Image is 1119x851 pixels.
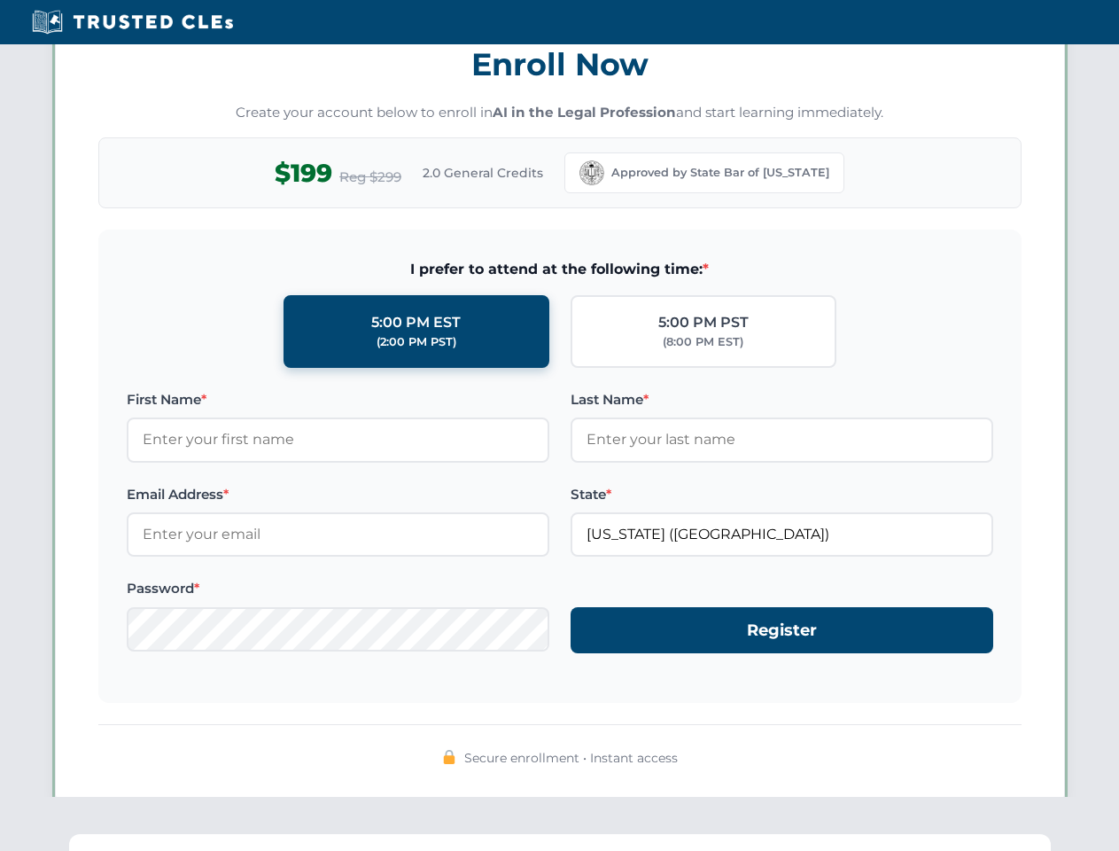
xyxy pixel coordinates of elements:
[377,333,456,351] div: (2:00 PM PST)
[663,333,743,351] div: (8:00 PM EST)
[127,578,549,599] label: Password
[571,607,993,654] button: Register
[442,750,456,764] img: 🔒
[571,512,993,557] input: California (CA)
[98,103,1022,123] p: Create your account below to enroll in and start learning immediately.
[464,748,678,768] span: Secure enrollment • Instant access
[127,258,993,281] span: I prefer to attend at the following time:
[339,167,401,188] span: Reg $299
[127,418,549,462] input: Enter your first name
[571,389,993,410] label: Last Name
[658,311,749,334] div: 5:00 PM PST
[27,9,238,35] img: Trusted CLEs
[127,512,549,557] input: Enter your email
[579,160,604,185] img: California Bar
[371,311,461,334] div: 5:00 PM EST
[423,163,543,183] span: 2.0 General Credits
[127,484,549,505] label: Email Address
[275,153,332,193] span: $199
[127,389,549,410] label: First Name
[611,164,829,182] span: Approved by State Bar of [US_STATE]
[98,36,1022,92] h3: Enroll Now
[493,104,676,121] strong: AI in the Legal Profession
[571,484,993,505] label: State
[571,418,993,462] input: Enter your last name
